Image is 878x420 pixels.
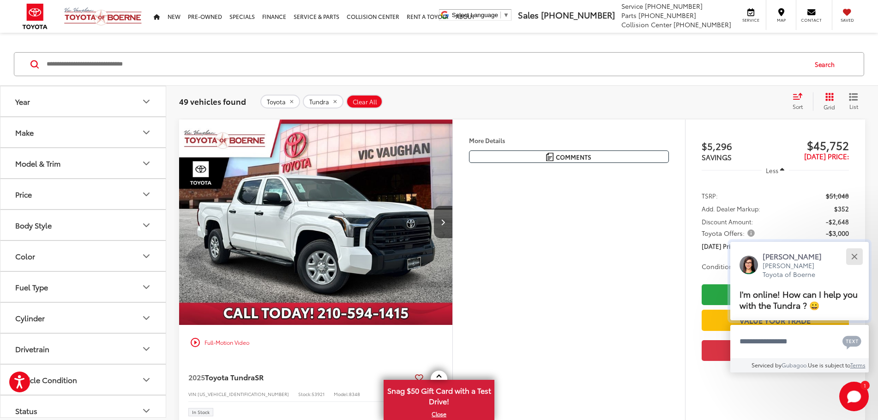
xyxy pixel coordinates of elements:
button: ColorColor [0,241,167,271]
svg: Text [842,335,861,349]
button: Clear All [346,95,383,108]
div: Close[PERSON_NAME][PERSON_NAME] Toyota of BoerneI'm online! How can I help you with the Tundra ? ... [730,242,869,372]
div: Color [141,251,152,262]
button: YearYear [0,86,167,116]
button: Less [762,162,789,179]
img: Comments [546,153,553,161]
button: Conditional Toyota Offers [702,262,795,271]
a: Check Availability [702,284,849,305]
span: Snag $50 Gift Card with a Test Drive! [385,381,493,409]
button: Model & TrimModel & Trim [0,148,167,178]
span: Use is subject to [808,361,850,369]
a: Select Language​ [452,12,509,18]
span: Map [771,17,791,23]
div: Price [15,190,32,198]
button: Actions [427,369,443,385]
span: [PHONE_NUMBER] [645,1,703,11]
span: [US_VEHICLE_IDENTIFICATION_NUMBER] [198,390,289,397]
span: Serviced by [752,361,782,369]
span: Toyota Tundra [205,372,255,382]
span: $352 [834,204,849,213]
span: 49 vehicles found [179,96,246,107]
a: Terms [850,361,866,369]
span: SAVINGS [702,152,732,162]
span: Toyota [267,98,286,106]
span: TSRP: [702,191,718,200]
div: Year [141,96,152,107]
button: Fuel TypeFuel Type [0,272,167,302]
div: Body Style [141,220,152,231]
span: Parts [621,11,637,20]
a: Value Your Trade [702,310,849,330]
span: $5,296 [702,139,776,153]
img: 2025 Toyota Tundra SR 4WD CrewMax 5.5ft [179,120,453,325]
span: Contact [801,17,822,23]
p: [PERSON_NAME] [763,251,831,261]
div: Model & Trim [15,159,60,168]
span: Service [740,17,761,23]
span: Select Language [452,12,498,18]
span: List [849,102,858,110]
div: Model & Trim [141,158,152,169]
span: [PHONE_NUMBER] [638,11,696,20]
span: In Stock [192,410,210,414]
button: Body StyleBody Style [0,210,167,240]
button: Search [806,53,848,76]
span: Collision Center [621,20,672,29]
button: Get Price Now [702,340,849,361]
span: -$3,000 [826,228,849,238]
span: Model: [334,390,349,397]
div: Body Style [15,221,52,229]
span: ​ [500,12,501,18]
div: Fuel Type [141,282,152,293]
button: Comments [469,150,669,163]
button: DrivetrainDrivetrain [0,334,167,364]
h4: More Details [469,137,669,144]
div: Cylinder [141,312,152,324]
span: Sales [518,9,539,21]
span: Tundra [309,98,329,106]
p: [PERSON_NAME] Toyota of Boerne [763,261,831,279]
input: Search by Make, Model, or Keyword [46,53,806,75]
img: Vic Vaughan Toyota of Boerne [64,7,142,26]
div: Color [15,252,35,260]
span: Sort [793,102,803,110]
div: Drivetrain [141,343,152,354]
button: Chat with SMS [840,331,864,352]
a: 2025Toyota TundraSR [188,372,411,382]
button: CylinderCylinder [0,303,167,333]
a: 2025 Toyota Tundra SR 4WD CrewMax 5.5ft2025 Toyota Tundra SR 4WD CrewMax 5.5ft2025 Toyota Tundra ... [179,120,453,325]
div: Year [15,97,30,106]
button: List View [842,92,865,111]
div: Cylinder [15,313,45,322]
button: Vehicle ConditionVehicle Condition [0,365,167,395]
div: Vehicle Condition [15,375,77,384]
div: Price [141,189,152,200]
button: Toyota Offers: [702,228,758,238]
button: MakeMake [0,117,167,147]
button: PricePrice [0,179,167,209]
span: 8348 [349,390,360,397]
span: Conditional Toyota Offers [702,262,794,271]
button: remove Tundra [303,95,343,108]
div: 2025 Toyota Tundra SR 0 [179,120,453,325]
span: [PHONE_NUMBER] [541,9,615,21]
span: [DATE] Price: [804,151,849,161]
span: Clear All [353,98,377,106]
span: 2025 [188,372,205,382]
div: Fuel Type [15,282,48,291]
span: I'm online! How can I help you with the Tundra ? 😀 [740,288,858,311]
span: [PHONE_NUMBER] [674,20,731,29]
button: remove Toyota [260,95,300,108]
a: Gubagoo. [782,361,808,369]
span: Discount Amount: [702,217,753,226]
span: Service [621,1,643,11]
div: Make [15,128,34,137]
span: Add. Dealer Markup: [702,204,760,213]
button: Toggle Chat Window [839,382,869,411]
span: Stock: [298,390,312,397]
div: Vehicle Condition [141,374,152,385]
div: Status [141,405,152,416]
button: Next image [434,206,452,238]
